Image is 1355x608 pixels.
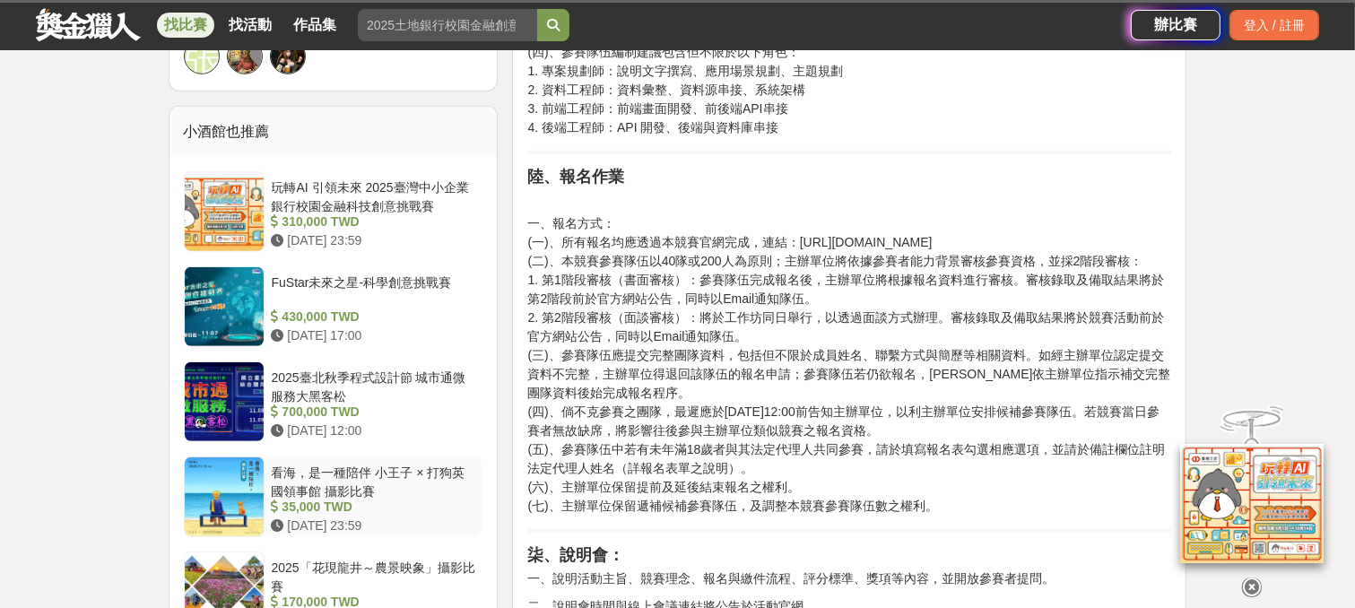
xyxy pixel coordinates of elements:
[527,546,624,564] strong: 柒、說明會：
[184,171,483,252] a: 玩轉AI 引領未來 2025臺灣中小企業銀行校園金融科技創意挑戰賽 310,000 TWD [DATE] 23:59
[184,266,483,347] a: FuStar未來之星-科學創意挑戰賽 430,000 TWD [DATE] 17:00
[270,39,306,74] a: Avatar
[1180,444,1324,563] img: d2146d9a-e6f6-4337-9592-8cefde37ba6b.png
[272,274,476,308] div: FuStar未來之星-科學創意挑戰賽
[272,498,476,517] div: 35,000 TWD
[272,178,476,213] div: 玩轉AI 引領未來 2025臺灣中小企業銀行校園金融科技創意挑戰賽
[272,559,476,593] div: 2025「花現龍井～農景映象」攝影比賽
[157,13,214,38] a: 找比賽
[527,168,624,186] strong: 陸、報名作業
[272,326,476,345] div: [DATE] 17:00
[272,517,476,535] div: [DATE] 23:59
[272,213,476,231] div: 310,000 TWD
[271,39,305,74] img: Avatar
[1131,10,1220,40] a: 辦比賽
[272,421,476,440] div: [DATE] 12:00
[527,214,1171,516] p: 一、報名方式： (一)、所有報名均應透過本競賽官網完成，連結：[URL][DOMAIN_NAME] (二)、本競賽參賽隊伍以40隊或200人為原則；主辦單位將依據參賽者能力背景審核參賽資格，並採...
[221,13,279,38] a: 找活動
[272,464,476,498] div: 看海，是一種陪伴 小王子 × 打狗英國領事館 攝影比賽
[184,39,220,74] a: 張
[272,369,476,403] div: 2025臺北秋季程式設計節 城市通微服務大黑客松
[227,39,263,74] a: Avatar
[272,231,476,250] div: [DATE] 23:59
[272,403,476,421] div: 700,000 TWD
[527,569,1171,588] p: 一、說明活動主旨、競賽理念、報名與繳件流程、評分標準、獎項等內容，並開放參賽者提問。
[184,456,483,537] a: 看海，是一種陪伴 小王子 × 打狗英國領事館 攝影比賽 35,000 TWD [DATE] 23:59
[286,13,343,38] a: 作品集
[228,39,262,74] img: Avatar
[184,361,483,442] a: 2025臺北秋季程式設計節 城市通微服務大黑客松 700,000 TWD [DATE] 12:00
[1229,10,1319,40] div: 登入 / 註冊
[169,107,498,157] div: 小酒館也推薦
[272,308,476,326] div: 430,000 TWD
[358,9,537,41] input: 2025土地銀行校園金融創意挑戰賽：從你出發 開啟智慧金融新頁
